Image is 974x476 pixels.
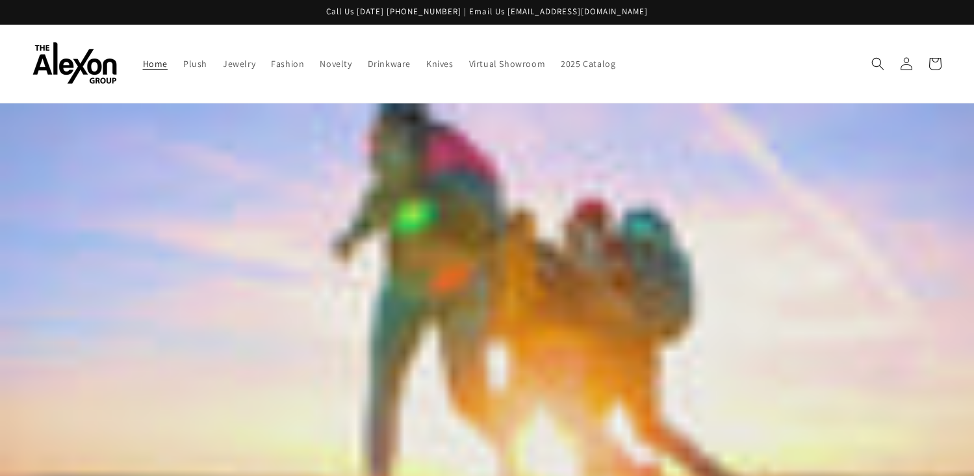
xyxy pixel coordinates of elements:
[368,58,411,70] span: Drinkware
[135,50,175,77] a: Home
[223,58,255,70] span: Jewelry
[864,49,892,78] summary: Search
[360,50,418,77] a: Drinkware
[175,50,215,77] a: Plush
[32,42,117,85] img: The Alexon Group
[426,58,454,70] span: Knives
[312,50,359,77] a: Novelty
[263,50,312,77] a: Fashion
[143,58,168,70] span: Home
[418,50,461,77] a: Knives
[469,58,546,70] span: Virtual Showroom
[561,58,615,70] span: 2025 Catalog
[461,50,554,77] a: Virtual Showroom
[271,58,304,70] span: Fashion
[553,50,623,77] a: 2025 Catalog
[183,58,207,70] span: Plush
[215,50,263,77] a: Jewelry
[320,58,352,70] span: Novelty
